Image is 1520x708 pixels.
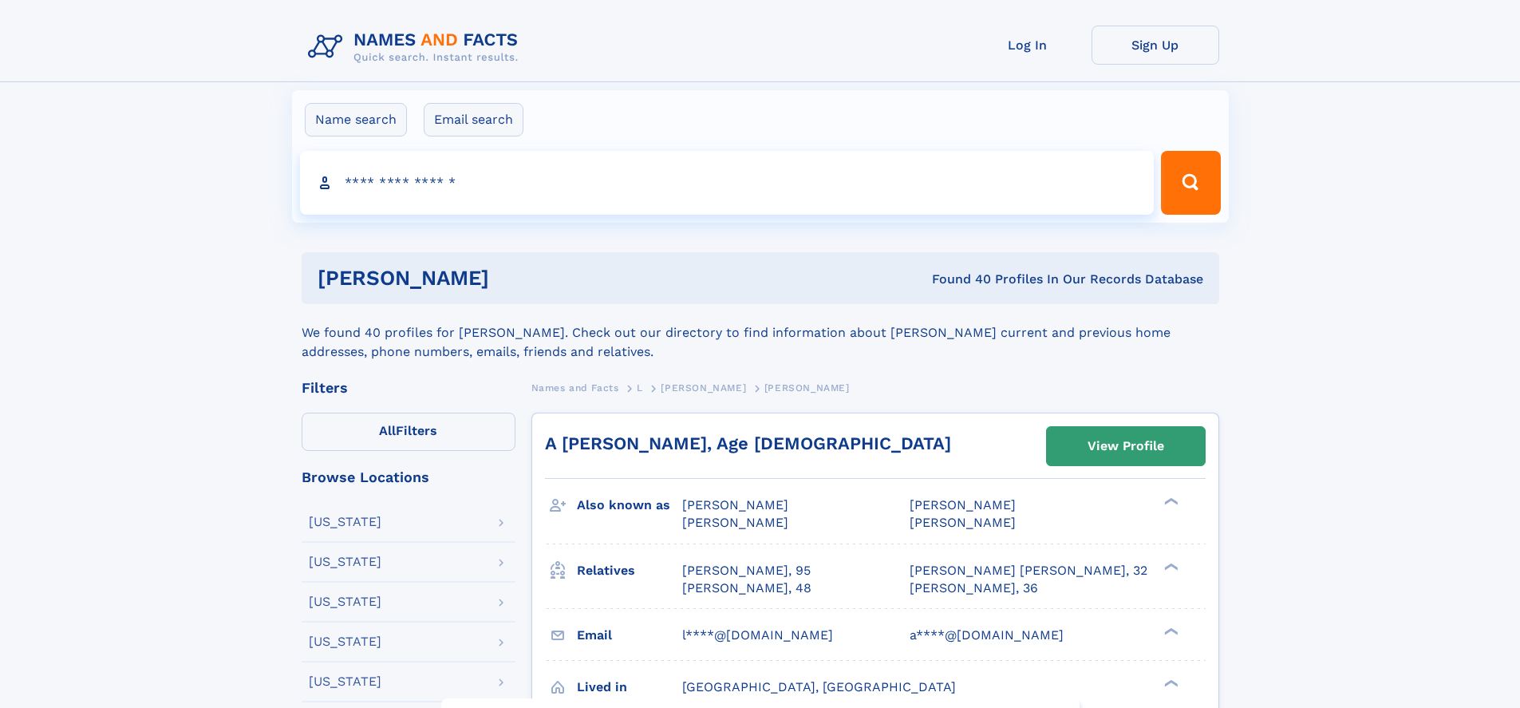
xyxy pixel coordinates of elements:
div: Browse Locations [302,470,515,485]
img: Logo Names and Facts [302,26,531,69]
div: [US_STATE] [309,556,381,568]
a: [PERSON_NAME] [PERSON_NAME], 32 [910,562,1147,579]
a: [PERSON_NAME], 48 [682,579,811,597]
a: Names and Facts [531,378,619,398]
span: [GEOGRAPHIC_DATA], [GEOGRAPHIC_DATA] [682,679,956,694]
button: Search Button [1161,151,1220,215]
a: L [637,378,643,398]
a: View Profile [1047,427,1205,465]
a: Log In [964,26,1092,65]
div: ❯ [1160,678,1179,688]
a: [PERSON_NAME] [661,378,746,398]
span: [PERSON_NAME] [682,515,788,530]
input: search input [300,151,1155,215]
div: View Profile [1088,428,1164,465]
h3: Email [577,622,682,649]
label: Filters [302,413,515,451]
div: Filters [302,381,515,395]
div: ❯ [1160,626,1179,636]
div: [US_STATE] [309,635,381,648]
label: Email search [424,103,523,136]
label: Name search [305,103,407,136]
h3: Also known as [577,492,682,519]
div: We found 40 profiles for [PERSON_NAME]. Check out our directory to find information about [PERSON... [302,304,1219,362]
div: ❯ [1160,496,1179,507]
span: [PERSON_NAME] [764,382,850,394]
h1: [PERSON_NAME] [318,268,711,288]
span: [PERSON_NAME] [910,515,1016,530]
div: [US_STATE] [309,516,381,528]
div: [US_STATE] [309,675,381,688]
span: [PERSON_NAME] [682,497,788,512]
h3: Lived in [577,674,682,701]
span: [PERSON_NAME] [661,382,746,394]
span: All [379,423,396,438]
a: [PERSON_NAME], 36 [910,579,1038,597]
span: L [637,382,643,394]
h3: Relatives [577,557,682,584]
a: Sign Up [1092,26,1219,65]
div: ❯ [1160,561,1179,572]
div: [US_STATE] [309,595,381,608]
span: [PERSON_NAME] [910,497,1016,512]
div: Found 40 Profiles In Our Records Database [710,271,1203,288]
a: [PERSON_NAME], 95 [682,562,811,579]
a: A [PERSON_NAME], Age [DEMOGRAPHIC_DATA] [545,433,951,453]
